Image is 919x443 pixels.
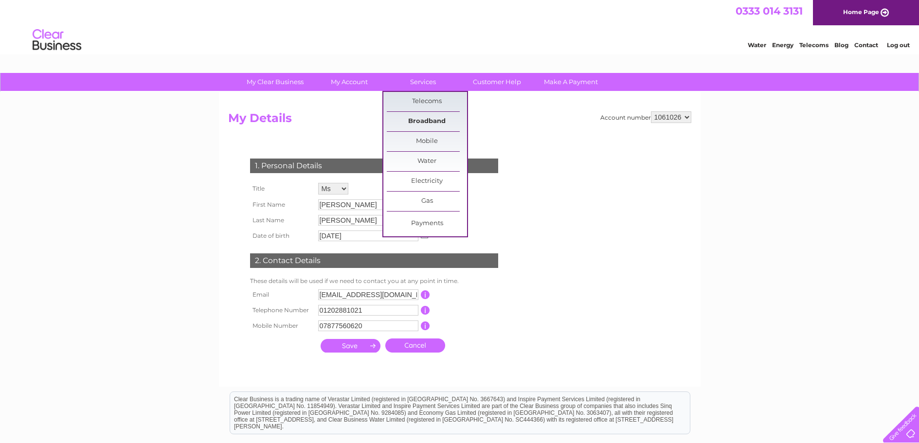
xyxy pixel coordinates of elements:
a: My Account [309,73,389,91]
a: Blog [834,41,848,49]
td: These details will be used if we need to contact you at any point in time. [248,275,501,287]
a: Cancel [385,338,445,353]
a: Services [383,73,463,91]
div: Account number [600,111,691,123]
a: Telecoms [387,92,467,111]
input: Information [421,290,430,299]
th: Telephone Number [248,302,316,318]
a: Mobile [387,132,467,151]
div: 1. Personal Details [250,159,498,173]
a: Electricity [387,172,467,191]
input: Information [421,306,430,315]
a: Customer Help [457,73,537,91]
div: 2. Contact Details [250,253,498,268]
a: Water [387,152,467,171]
a: Contact [854,41,878,49]
th: First Name [248,197,316,213]
img: logo.png [32,25,82,55]
th: Email [248,287,316,302]
th: Mobile Number [248,318,316,334]
h2: My Details [228,111,691,130]
a: Log out [887,41,910,49]
a: My Clear Business [235,73,315,91]
th: Title [248,180,316,197]
th: Last Name [248,213,316,228]
div: Clear Business is a trading name of Verastar Limited (registered in [GEOGRAPHIC_DATA] No. 3667643... [230,5,690,47]
a: 0333 014 3131 [736,5,803,17]
a: Water [748,41,766,49]
a: Telecoms [799,41,829,49]
input: Information [421,321,430,330]
input: Submit [321,339,380,353]
a: Broadband [387,112,467,131]
a: Make A Payment [531,73,611,91]
th: Date of birth [248,228,316,244]
a: Payments [387,214,467,233]
a: Energy [772,41,793,49]
a: Gas [387,192,467,211]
